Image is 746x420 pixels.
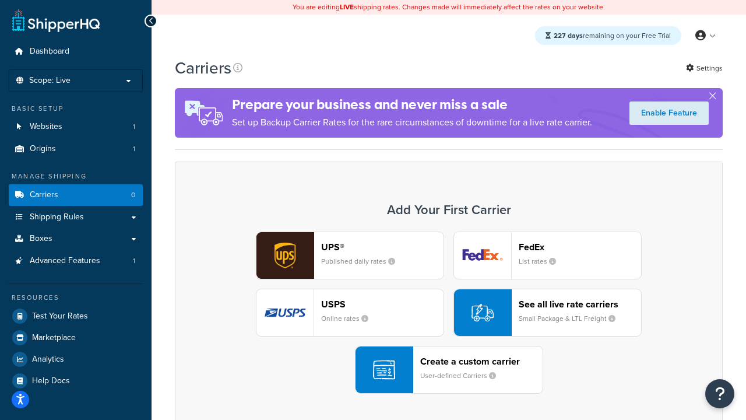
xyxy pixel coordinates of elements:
[9,206,143,228] a: Shipping Rules
[9,306,143,327] a: Test Your Rates
[30,144,56,154] span: Origins
[535,26,681,45] div: remaining on your Free Trial
[519,256,565,267] small: List rates
[9,327,143,348] a: Marketplace
[30,234,52,244] span: Boxes
[340,2,354,12] b: LIVE
[9,250,143,272] a: Advanced Features 1
[187,203,710,217] h3: Add Your First Carrier
[519,299,641,310] header: See all live rate carriers
[30,256,100,266] span: Advanced Features
[30,122,62,132] span: Websites
[32,333,76,343] span: Marketplace
[9,184,143,206] a: Carriers 0
[30,47,69,57] span: Dashboard
[9,293,143,303] div: Resources
[32,355,64,365] span: Analytics
[133,256,135,266] span: 1
[9,116,143,138] li: Websites
[29,76,71,86] span: Scope: Live
[30,212,84,222] span: Shipping Rules
[175,57,231,79] h1: Carriers
[471,302,494,324] img: icon-carrier-liverate-becf4550.svg
[256,232,444,279] button: ups logoUPS®Published daily rates
[519,313,625,324] small: Small Package & LTL Freight
[9,370,143,391] a: Help Docs
[133,144,135,154] span: 1
[32,311,88,321] span: Test Your Rates
[9,116,143,138] a: Websites 1
[321,256,404,267] small: Published daily rates
[131,190,135,200] span: 0
[9,184,143,206] li: Carriers
[629,101,709,125] a: Enable Feature
[9,228,143,250] a: Boxes
[705,379,734,408] button: Open Resource Center
[321,313,378,324] small: Online rates
[9,138,143,160] li: Origins
[12,9,100,32] a: ShipperHQ Home
[9,104,143,114] div: Basic Setup
[30,190,58,200] span: Carriers
[321,242,444,253] header: UPS®
[554,30,583,41] strong: 227 days
[9,349,143,370] a: Analytics
[9,250,143,272] li: Advanced Features
[420,356,543,367] header: Create a custom carrier
[321,299,444,310] header: USPS
[175,88,232,138] img: ad-rules-rateshop-fe6ec290ccb7230408bd80ed9643f0289d75e0ffd9eb532fc0e269fcd187b520.png
[355,346,543,394] button: Create a custom carrierUser-defined Carriers
[373,359,395,381] img: icon-carrier-custom-c93b8a24.svg
[232,95,592,114] h4: Prepare your business and never miss a sale
[256,289,444,337] button: usps logoUSPSOnline rates
[133,122,135,132] span: 1
[256,289,314,336] img: usps logo
[453,232,642,279] button: fedEx logoFedExList rates
[519,242,641,253] header: FedEx
[32,376,70,386] span: Help Docs
[9,171,143,181] div: Manage Shipping
[9,138,143,160] a: Origins 1
[420,370,505,381] small: User-defined Carriers
[256,232,314,279] img: ups logo
[454,232,511,279] img: fedEx logo
[453,289,642,337] button: See all live rate carriersSmall Package & LTL Freight
[9,41,143,62] a: Dashboard
[232,114,592,131] p: Set up Backup Carrier Rates for the rare circumstances of downtime for a live rate carrier.
[686,60,723,76] a: Settings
